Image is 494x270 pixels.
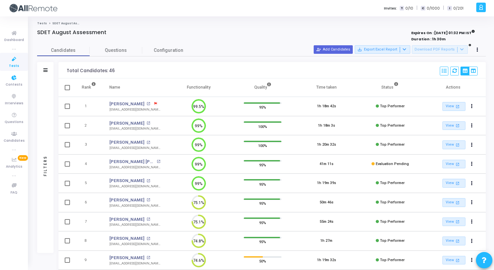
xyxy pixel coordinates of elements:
button: Actions [467,121,476,130]
mat-icon: open_in_new [455,258,460,263]
mat-icon: open_in_new [146,102,150,106]
mat-icon: open_in_new [157,160,160,163]
span: Top Performer [380,200,405,204]
td: 4 [75,155,103,174]
span: Candidates [37,47,90,54]
button: Actions [467,198,476,207]
mat-icon: open_in_new [455,200,460,205]
td: 7 [75,212,103,232]
span: 0/1000 [427,6,440,11]
a: View [442,179,465,188]
a: [PERSON_NAME] [109,255,145,261]
strong: Duration : 1h 30m [411,36,446,42]
div: [EMAIL_ADDRESS][DOMAIN_NAME] [109,184,160,189]
span: Configuration [154,47,183,54]
div: Filters [42,130,48,202]
mat-icon: open_in_new [146,237,150,240]
span: Evaluation Pending [376,162,409,166]
nav: breadcrumb [37,21,486,26]
span: 100% [258,142,267,149]
mat-icon: open_in_new [455,161,460,167]
a: View [442,237,465,245]
mat-icon: open_in_new [455,142,460,148]
mat-icon: open_in_new [455,219,460,224]
a: View [442,160,465,169]
a: [PERSON_NAME] [109,139,145,146]
td: 9 [75,251,103,270]
td: 6 [75,193,103,212]
span: Top Performer [380,219,405,224]
span: Questions [90,47,142,54]
div: [EMAIL_ADDRESS][DOMAIN_NAME] [109,126,160,131]
button: Export Excel Report [355,45,410,54]
div: [EMAIL_ADDRESS][DOMAIN_NAME] [109,203,160,208]
span: 95% [259,162,266,168]
a: View [442,102,465,111]
button: Actions [467,217,476,226]
div: Time taken [316,84,337,91]
span: FAQ [11,190,17,196]
span: I [447,6,452,11]
span: 0/10 [405,6,413,11]
div: [EMAIL_ADDRESS][DOMAIN_NAME] [109,165,160,170]
div: 55m 24s [320,219,333,225]
div: 1h 19m 32s [317,258,336,263]
mat-icon: open_in_new [146,256,150,260]
mat-icon: open_in_new [455,123,460,128]
div: 1h 20m 32s [317,142,336,148]
th: Functionality [167,78,231,97]
div: Total Candidates: 46 [67,68,115,73]
mat-icon: open_in_new [146,198,150,202]
span: Questions [5,119,23,125]
a: [PERSON_NAME] [PERSON_NAME] [109,158,155,165]
div: 1h 19m 39s [317,180,336,186]
a: [PERSON_NAME] [109,216,145,223]
div: [EMAIL_ADDRESS][DOMAIN_NAME] [109,261,160,266]
mat-icon: person_add_alt [316,47,321,52]
a: [PERSON_NAME] [109,177,145,184]
td: 8 [75,231,103,251]
span: Dashboard [4,37,24,43]
span: Contests [6,82,22,88]
button: Download PDF Reports [412,45,468,54]
div: 1h 18m 42s [317,104,336,109]
td: 2 [75,116,103,135]
span: 100% [258,123,267,130]
button: Actions [467,102,476,111]
mat-icon: open_in_new [146,141,150,144]
a: View [442,218,465,226]
th: Status [358,78,422,97]
span: 95% [259,200,266,207]
span: 95% [259,181,266,187]
h4: SDET August Assessment [37,29,106,36]
mat-icon: open_in_new [455,104,460,109]
th: Actions [422,78,486,97]
a: Tests [37,21,47,25]
span: Candidates [4,138,25,144]
a: [PERSON_NAME] [109,197,145,203]
span: Analytics [6,164,22,170]
strong: Expires On : [DATE] 01:32 PM IST [411,29,475,36]
mat-icon: open_in_new [455,180,460,186]
a: [PERSON_NAME] [109,120,145,127]
td: 5 [75,174,103,193]
span: Top Performer [380,239,405,243]
span: Top Performer [380,181,405,185]
button: Actions [467,256,476,265]
button: Actions [467,179,476,188]
mat-icon: save_alt [357,47,362,52]
span: | [416,5,417,11]
th: Rank [75,78,103,97]
div: 1h 18m 3s [318,123,335,129]
div: View Options [460,67,478,75]
div: [EMAIL_ADDRESS][DOMAIN_NAME] [109,242,160,247]
a: View [442,256,465,265]
div: [EMAIL_ADDRESS][DOMAIN_NAME] [109,107,160,112]
span: Top Performer [380,104,405,108]
button: Actions [467,140,476,150]
span: 50% [259,258,266,264]
button: Add Candidates [314,45,353,54]
a: View [442,121,465,130]
div: [EMAIL_ADDRESS][DOMAIN_NAME] [109,222,160,227]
